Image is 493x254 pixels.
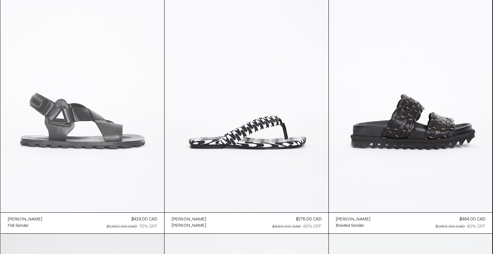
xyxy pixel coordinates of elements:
[172,223,206,229] a: [PERSON_NAME]
[436,224,465,230] div: $1,160.00 CAD
[336,217,370,223] div: [PERSON_NAME]
[336,223,370,229] a: Braided Sandal
[139,224,157,230] div: 70% OFF
[107,224,137,230] div: $1,430.00 CAD
[8,223,28,229] div: Flat Sandal
[336,223,364,229] div: Braided Sandal
[303,224,321,230] div: 60% OFF
[8,216,42,223] a: [PERSON_NAME]
[296,216,321,223] div: $276.00 CAD
[131,216,157,223] div: $429.00 CAD
[8,223,42,229] a: Flat Sandal
[336,216,370,223] a: [PERSON_NAME]
[272,224,301,230] div: $690.00 CAD
[459,216,485,223] div: $464.00 CAD
[467,224,485,230] div: 60% OFF
[8,217,42,223] div: [PERSON_NAME]
[172,217,206,223] div: [PERSON_NAME]
[172,216,206,223] a: [PERSON_NAME]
